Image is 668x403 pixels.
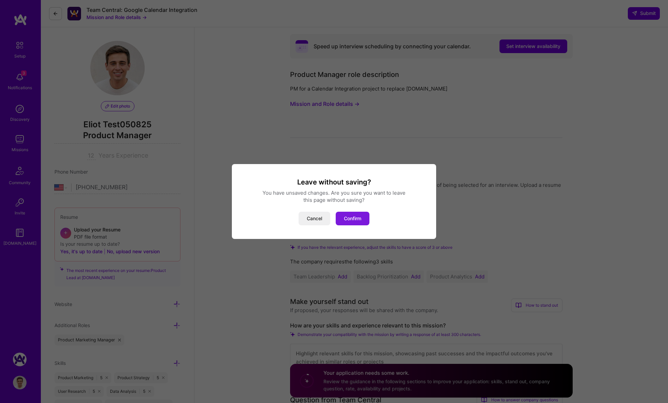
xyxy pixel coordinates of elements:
[232,164,436,239] div: modal
[299,212,330,225] button: Cancel
[240,178,428,187] h3: Leave without saving?
[336,212,369,225] button: Confirm
[240,196,428,204] div: this page without saving?
[240,189,428,196] div: You have unsaved changes. Are you sure you want to leave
